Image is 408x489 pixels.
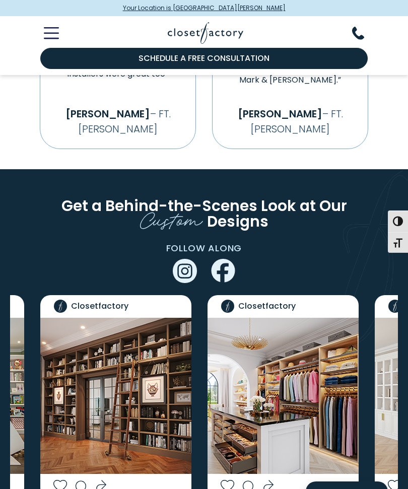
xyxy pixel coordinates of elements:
[168,22,243,44] img: Closet Factory Logo
[352,27,376,40] button: Phone Number
[71,300,128,312] span: Closetfactory
[221,106,360,136] p: – Ft. [PERSON_NAME]
[211,264,235,276] a: Facebook
[208,318,359,474] img: Elegant walk-in closet featuring a center island with jewelry drawers, custom shelving, color-coo...
[48,106,187,136] p: – Ft. [PERSON_NAME]
[40,318,191,474] img: Custom floor-to-ceiling built-in bookcase with a sliding ladder in a home library featuring wood ...
[61,195,296,216] span: Get a Behind-the-Scenes Look
[173,264,197,276] a: Instagram
[40,48,368,69] a: Schedule a Free Consultation
[300,195,347,216] span: at Our
[166,242,242,254] span: FOLLOW ALONG
[65,107,150,121] span: [PERSON_NAME]
[388,232,408,253] button: Toggle Font size
[388,211,408,232] button: Toggle High Contrast
[140,202,203,233] span: Custom
[238,107,322,121] span: [PERSON_NAME]
[32,27,59,39] button: Toggle Mobile Menu
[207,211,268,232] span: Designs
[238,300,296,312] span: Closetfactory
[123,4,286,13] span: Your Location is [GEOGRAPHIC_DATA][PERSON_NAME]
